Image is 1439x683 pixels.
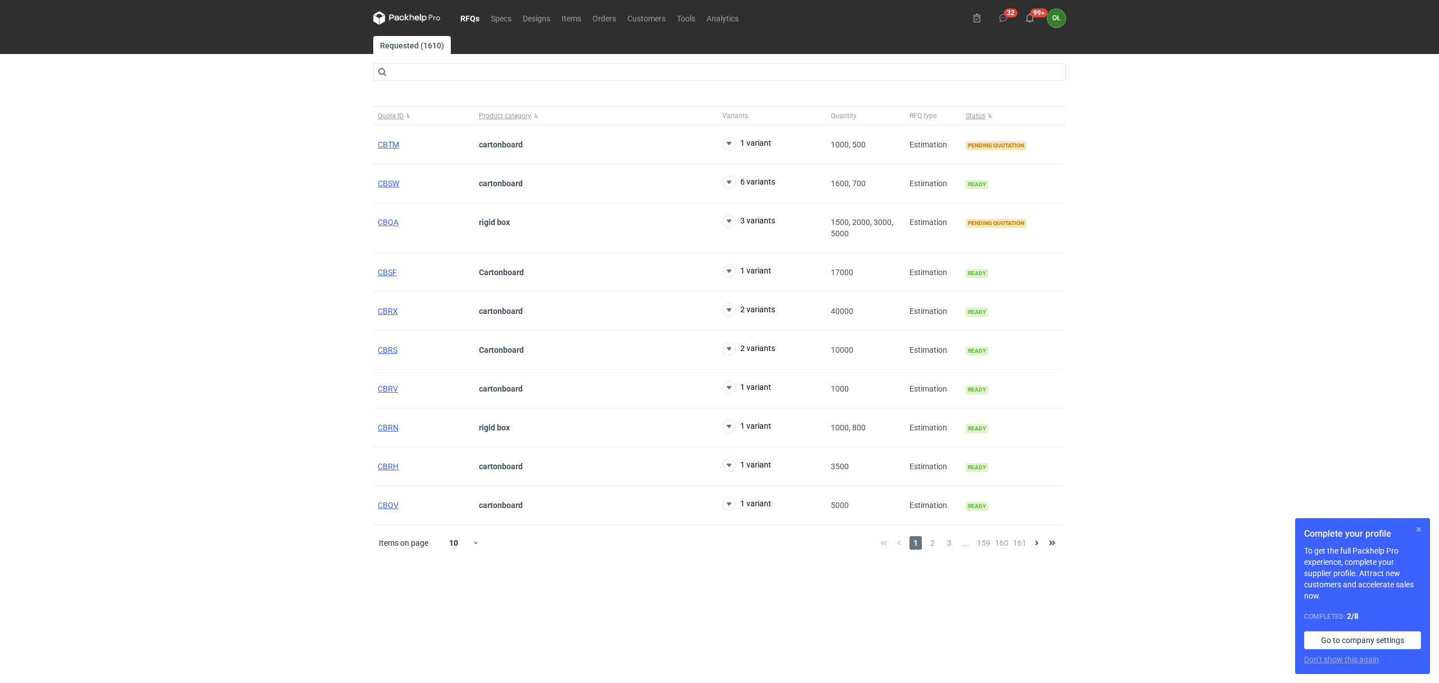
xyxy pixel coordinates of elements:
span: Ready [966,424,988,433]
span: Ready [966,385,988,394]
a: Tools [671,11,701,25]
span: Pending quotation [966,219,1026,228]
a: CBRN [378,423,399,432]
div: 10 [436,535,472,551]
span: 160 [995,536,1008,550]
button: 32 [994,9,1012,27]
div: Estimation [905,331,961,370]
a: Designs [517,11,556,25]
a: Customers [622,11,671,25]
button: 2 variants [722,303,775,317]
span: Product category [479,111,531,120]
strong: Cartonboard [479,345,524,354]
span: 5000 [831,501,849,510]
span: 161 [1013,536,1026,550]
a: CBQV [378,501,399,510]
strong: cartonboard [479,179,523,188]
span: Pending quotation [966,141,1026,150]
a: Analytics [701,11,744,25]
button: 3 variants [722,214,775,228]
button: 1 variant [722,497,771,511]
button: Skip for now [1412,523,1426,536]
div: Olga Łopatowicz [1047,9,1066,28]
span: 1600, 700 [831,179,866,188]
button: Don’t show this again [1304,654,1379,665]
a: CBSF [378,268,397,277]
span: 1500, 2000, 3000, 5000 [831,218,893,238]
button: 1 variant [722,137,771,150]
span: 1 [909,536,922,550]
h1: Complete your profile [1304,527,1421,541]
span: 159 [977,536,990,550]
div: Completed: [1304,610,1421,622]
a: CBTM [378,140,399,149]
div: Estimation [905,370,961,408]
div: Estimation [905,203,961,253]
a: CBQA [378,218,399,227]
span: ... [960,536,972,550]
button: 2 variants [722,342,775,356]
a: CBRX [378,307,398,316]
span: 1000, 500 [831,140,866,149]
button: 99+ [1021,9,1039,27]
strong: cartonboard [479,462,523,471]
span: Quote ID [378,111,404,120]
button: 1 variant [722,420,771,433]
a: CBRV [378,384,398,393]
a: RFQs [455,11,485,25]
div: Estimation [905,253,961,292]
a: Requested (1610) [373,36,451,54]
button: 1 variant [722,264,771,278]
strong: rigid box [479,423,510,432]
span: Ready [966,347,988,356]
button: Product category [474,107,718,125]
span: 3500 [831,462,849,471]
span: 3 [943,536,956,550]
span: 1000 [831,384,849,393]
span: 17000 [831,268,853,277]
button: OŁ [1047,9,1066,28]
p: To get the full Packhelp Pro experience, complete your supplier profile. Attract new customers an... [1304,545,1421,601]
span: RFQ type [909,111,936,120]
span: Variants [722,111,748,120]
span: Ready [966,180,988,189]
div: Estimation [905,125,961,164]
div: Estimation [905,164,961,203]
a: CBRS [378,345,397,354]
span: Status [966,111,985,120]
span: 1000, 800 [831,423,866,432]
span: 40000 [831,307,853,316]
span: Ready [966,463,988,472]
strong: Cartonboard [479,268,524,277]
svg: Packhelp Pro [373,11,441,25]
a: Orders [587,11,622,25]
strong: cartonboard [479,307,523,316]
a: Specs [485,11,517,25]
span: Items on page [379,537,428,549]
span: Ready [966,269,988,278]
button: 1 variant [722,381,771,394]
strong: cartonboard [479,501,523,510]
span: Ready [966,308,988,317]
span: 2 [926,536,939,550]
a: Items [556,11,587,25]
span: Ready [966,502,988,511]
strong: 2 / 8 [1347,612,1359,621]
strong: cartonboard [479,384,523,393]
a: CBRH [378,462,399,471]
button: 1 variant [722,459,771,472]
div: Estimation [905,486,961,525]
div: Estimation [905,447,961,486]
a: CBSW [378,179,399,188]
button: Status [961,107,1062,125]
